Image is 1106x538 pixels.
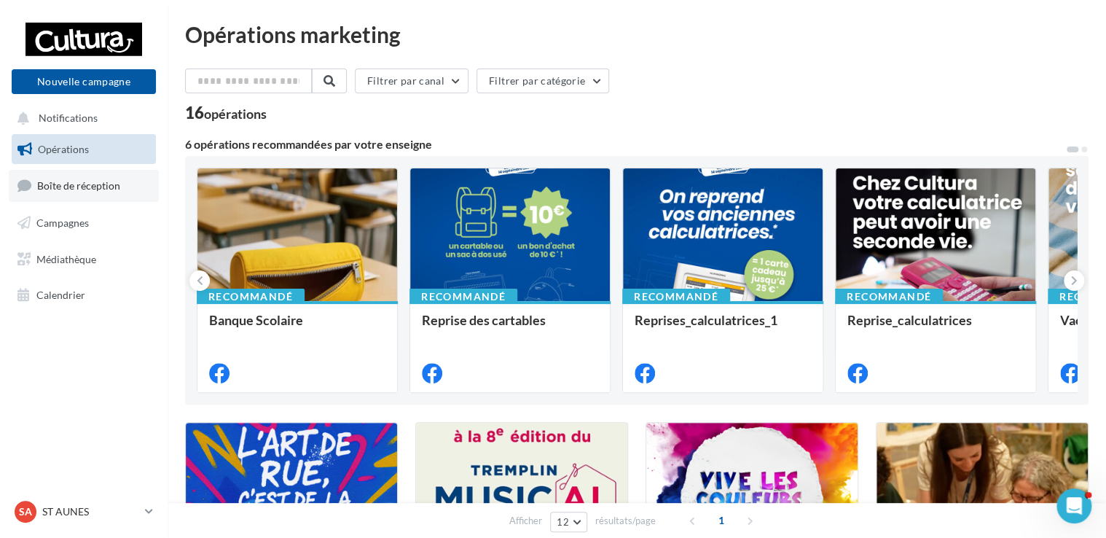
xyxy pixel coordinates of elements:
[509,514,542,528] span: Afficher
[847,313,1024,342] div: Reprise_calculatrices
[622,289,730,305] div: Recommandé
[185,23,1089,45] div: Opérations marketing
[710,509,733,532] span: 1
[42,504,139,519] p: ST AUNES
[9,280,159,311] a: Calendrier
[476,69,609,93] button: Filtrer par catégorie
[36,289,85,301] span: Calendrier
[37,179,120,192] span: Boîte de réception
[422,313,598,342] div: Reprise des cartables
[550,512,587,532] button: 12
[9,170,159,201] a: Boîte de réception
[12,69,156,94] button: Nouvelle campagne
[39,112,98,125] span: Notifications
[204,107,267,120] div: opérations
[36,252,96,265] span: Médiathèque
[9,134,159,165] a: Opérations
[355,69,468,93] button: Filtrer par canal
[1056,488,1091,523] iframe: Intercom live chat
[9,244,159,275] a: Médiathèque
[36,217,89,229] span: Campagnes
[557,516,569,528] span: 12
[835,289,943,305] div: Recommandé
[409,289,517,305] div: Recommandé
[12,498,156,526] a: SA ST AUNES
[197,289,305,305] div: Recommandé
[19,504,32,519] span: SA
[209,313,385,342] div: Banque Scolaire
[9,208,159,238] a: Campagnes
[185,139,1065,150] div: 6 opérations recommandées par votre enseigne
[185,105,267,121] div: 16
[38,143,89,155] span: Opérations
[635,313,811,342] div: Reprises_calculatrices_1
[595,514,656,528] span: résultats/page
